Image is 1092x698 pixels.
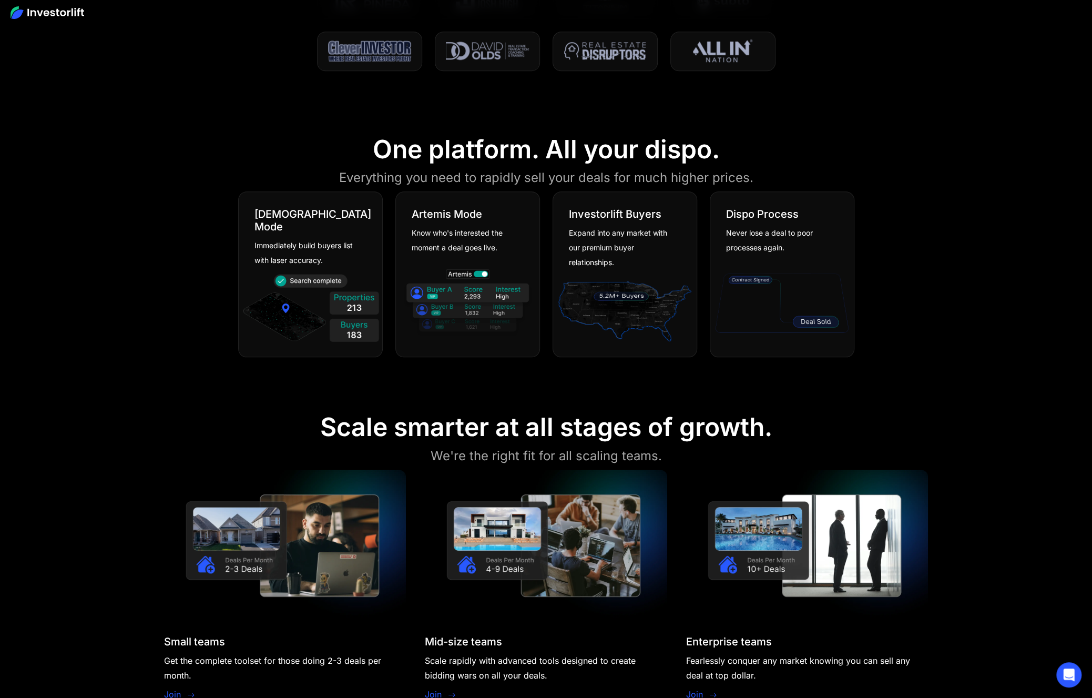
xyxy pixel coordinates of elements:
[686,653,928,683] div: Fearlessly conquer any market knowing you can sell any deal at top dollar.
[726,226,830,255] div: Never lose a deal to poor processes again.
[254,208,371,233] div: [DEMOGRAPHIC_DATA] Mode
[339,168,753,187] div: Everything you need to rapidly sell your deals for much higher prices.
[412,226,516,255] div: Know who's interested the moment a deal goes live.
[569,226,673,270] div: Expand into any market with our premium buyer relationships.
[164,653,406,683] div: Get the complete toolset for those doing 2-3 deals per month.
[425,635,502,648] div: Mid-size teams
[412,208,482,220] div: Artemis Mode
[431,447,662,466] div: We're the right fit for all scaling teams.
[164,635,225,648] div: Small teams
[686,635,772,648] div: Enterprise teams
[726,208,799,220] div: Dispo Process
[569,208,661,220] div: Investorlift Buyers
[425,653,667,683] div: Scale rapidly with advanced tools designed to create bidding wars on all your deals.
[1056,662,1081,687] div: Open Intercom Messenger
[320,412,772,442] div: Scale smarter at all stages of growth.
[373,134,720,165] div: One platform. All your dispo.
[254,238,359,268] div: Immediately build buyers list with laser accuracy.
